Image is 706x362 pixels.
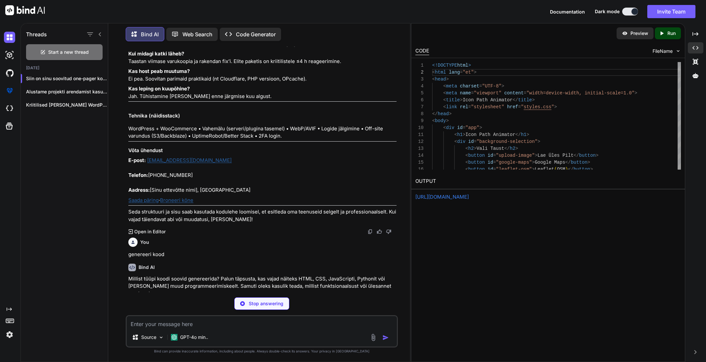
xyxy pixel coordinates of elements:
[415,97,424,104] div: 6
[415,104,424,111] div: 7
[4,85,15,96] img: premium
[587,160,590,165] span: >
[446,77,449,82] span: >
[382,334,389,341] img: icon
[415,131,424,138] div: 11
[465,146,468,151] span: <
[128,172,148,178] strong: Telefon:
[139,264,155,271] h6: Bind AI
[460,83,479,89] span: charset
[4,49,15,61] img: darkAi-studio
[21,65,108,71] h2: [DATE]
[479,125,482,130] span: >
[465,125,479,130] span: "app"
[557,167,565,172] span: OSM
[236,30,276,38] p: Code Generator
[432,70,435,75] span: <
[493,160,496,165] span: =
[474,146,476,151] span: >
[573,167,590,172] span: button
[26,88,108,95] p: Alustame projekti arendamist kasutajalii...
[126,349,398,354] p: Bind can provide inaccurate information, including about people. Always double-check its answers....
[630,30,648,37] p: Preview
[180,334,208,341] p: GPT-4o min..
[463,125,465,130] span: =
[449,70,460,75] span: lang
[415,90,424,97] div: 5
[573,153,579,158] span: </
[634,90,637,96] span: >
[415,124,424,131] div: 10
[465,153,468,158] span: <
[468,63,471,68] span: >
[128,50,184,57] strong: Kui midagi katki läheb?
[595,153,598,158] span: >
[465,132,515,137] span: Icon Path Animator
[526,90,634,96] span: "width=device-width, initial-scale=1.0"
[457,132,463,137] span: h1
[521,132,526,137] span: h1
[526,132,529,137] span: >
[565,160,571,165] span: </
[488,167,493,172] span: id
[471,90,473,96] span: =
[147,157,232,163] a: [EMAIL_ADDRESS][DOMAIN_NAME]
[479,83,482,89] span: =
[411,174,685,189] h2: OUTPUT
[512,97,518,103] span: </
[571,160,587,165] span: button
[590,167,593,172] span: >
[415,117,424,124] div: 9
[474,70,476,75] span: >
[415,159,424,166] div: 15
[141,30,159,38] p: Bind AI
[128,147,396,154] h3: Võta ühendust
[158,335,164,340] img: Pick Models
[532,97,534,103] span: >
[134,228,166,235] p: Open in Editor
[128,68,396,82] p: Ei pea. Soovitan parimaid praktikaid (nt Cloudflare, PHP versioon, OPcache).
[504,146,510,151] span: </
[160,197,193,203] a: Broneeri kõne
[463,132,465,137] span: >
[510,146,515,151] span: h2
[518,104,521,110] span: =
[415,194,469,200] a: [URL][DOMAIN_NAME]
[532,167,534,172] span: >
[415,166,424,173] div: 16
[415,145,424,152] div: 13
[128,157,146,163] strong: E-post:
[377,229,382,234] img: like
[476,146,504,151] span: Vali Taust
[468,139,474,144] span: id
[518,97,532,103] span: title
[446,90,457,96] span: meta
[534,160,565,165] span: Google Maps
[128,50,396,65] p: Taastan viimase varukoopia ja rakendan fix’i. Elite paketis on kriitilistele ≤4 h reageerimine.
[415,152,424,159] div: 14
[432,63,457,68] span: <!DOCTYPE
[493,153,496,158] span: =
[454,132,457,137] span: <
[488,160,493,165] span: id
[460,104,468,110] span: rel
[128,125,396,140] p: WordPress + WooCommerce • Vahemälu (serveri/plugina tasemel) • WebP/AVIF • Logide jälgimine • Off...
[460,70,463,75] span: =
[534,153,537,158] span: >
[457,125,463,130] span: id
[496,153,535,158] span: "upload-image"
[415,76,424,83] div: 3
[463,97,512,103] span: Icon Path Animator
[415,83,424,90] div: 4
[515,146,518,151] span: >
[128,68,190,74] strong: Kas host peab muutuma?
[26,102,108,108] p: Kriitilised [PERSON_NAME] WordPressis võivad tule...
[446,118,449,123] span: >
[550,8,585,15] button: Documentation
[446,83,457,89] span: meta
[128,208,396,223] p: Seda struktuuri ja sisu saab kasutada kodulehe loomisel, et esitleda oma teenuseid selgelt ja pro...
[468,160,485,165] span: button
[5,5,45,15] img: Bind AI
[446,104,457,110] span: link
[534,167,554,172] span: Leaflet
